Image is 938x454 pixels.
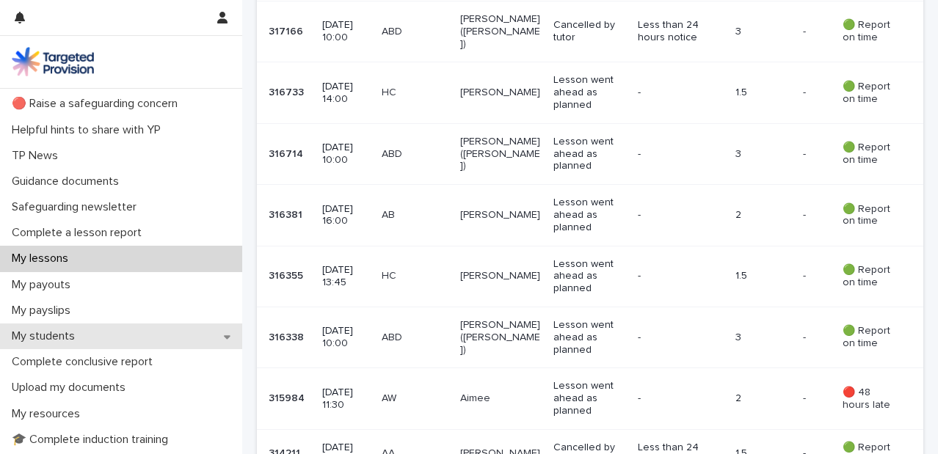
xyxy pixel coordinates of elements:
p: - [803,329,809,344]
p: 🔴 48 hours late [843,387,900,411]
tr: 316714316714 [DATE] 10:00ABD[PERSON_NAME] ([PERSON_NAME])Lesson went ahead as planned-3-- 🟢 Repor... [257,123,923,184]
p: [DATE] 10:00 [322,142,370,166]
p: AW [382,392,448,405]
p: 3 [735,148,790,161]
p: My students [6,329,87,343]
p: Upload my documents [6,381,137,395]
p: 🟢 Report on time [843,81,900,106]
p: 1.5 [735,270,790,282]
p: 1.5 [735,87,790,99]
p: 🟢 Report on time [843,142,900,166]
p: [DATE] 16:00 [322,203,370,228]
p: [PERSON_NAME] [460,209,542,221]
p: HC [382,87,448,99]
p: Aimee [460,392,542,405]
p: Helpful hints to share with YP [6,123,172,137]
p: - [638,392,719,405]
p: - [638,209,719,221]
p: Complete a lesson report [6,226,153,240]
p: - [803,145,809,161]
p: [DATE] 10:00 [322,325,370,350]
p: 316714 [269,145,306,161]
p: Lesson went ahead as planned [553,319,625,356]
p: Less than 24 hours notice [638,19,719,44]
p: 316355 [269,267,306,282]
p: [PERSON_NAME] ([PERSON_NAME]) [460,319,542,356]
tr: 316338316338 [DATE] 10:00ABD[PERSON_NAME] ([PERSON_NAME])Lesson went ahead as planned-3-- 🟢 Repor... [257,307,923,368]
p: [DATE] 14:00 [322,81,370,106]
tr: 316733316733 [DATE] 14:00HC[PERSON_NAME]Lesson went ahead as planned-1.5-- 🟢 Report on time [257,62,923,123]
p: ABD [382,332,448,344]
p: 🟢 Report on time [843,19,900,44]
p: - [638,87,719,99]
p: - [638,270,719,282]
p: - [803,206,809,221]
p: Lesson went ahead as planned [553,258,625,295]
p: Cancelled by tutor [553,19,625,44]
p: Lesson went ahead as planned [553,74,625,111]
p: - [803,267,809,282]
p: Complete conclusive report [6,355,164,369]
tr: 315984315984 [DATE] 11:30AWAimeeLesson went ahead as planned-2-- 🔴 48 hours late [257,368,923,429]
p: [PERSON_NAME] ([PERSON_NAME]) [460,13,542,50]
p: 316381 [269,206,305,221]
p: 🟢 Report on time [843,264,900,289]
p: AB [382,209,448,221]
p: 2 [735,392,790,405]
p: TP News [6,149,70,163]
p: - [638,332,719,344]
p: ABD [382,26,448,38]
p: - [638,148,719,161]
p: 🟢 Report on time [843,325,900,350]
p: 2 [735,209,790,221]
p: My resources [6,407,92,421]
p: 3 [735,332,790,344]
p: My lessons [6,252,80,266]
p: Lesson went ahead as planned [553,380,625,417]
p: 315984 [269,389,308,405]
p: 3 [735,26,790,38]
p: 316733 [269,84,307,99]
p: 316338 [269,329,307,344]
p: Lesson went ahead as planned [553,136,625,172]
p: - [803,389,809,405]
p: [DATE] 10:00 [322,19,370,44]
p: My payouts [6,278,82,292]
p: Lesson went ahead as planned [553,197,625,233]
p: Guidance documents [6,175,131,188]
p: [PERSON_NAME] [460,270,542,282]
tr: 317166317166 [DATE] 10:00ABD[PERSON_NAME] ([PERSON_NAME])Cancelled by tutorLess than 24 hours not... [257,1,923,62]
p: - [803,23,809,38]
p: 317166 [269,23,306,38]
img: M5nRWzHhSzIhMunXDL62 [12,47,94,76]
tr: 316355316355 [DATE] 13:45HC[PERSON_NAME]Lesson went ahead as planned-1.5-- 🟢 Report on time [257,246,923,307]
p: 🔴 Raise a safeguarding concern [6,97,189,111]
p: 🎓 Complete induction training [6,433,180,447]
tr: 316381316381 [DATE] 16:00AB[PERSON_NAME]Lesson went ahead as planned-2-- 🟢 Report on time [257,185,923,246]
p: - [803,84,809,99]
p: [PERSON_NAME] [460,87,542,99]
p: [PERSON_NAME] ([PERSON_NAME]) [460,136,542,172]
p: HC [382,270,448,282]
p: 🟢 Report on time [843,203,900,228]
p: Safeguarding newsletter [6,200,148,214]
p: My payslips [6,304,82,318]
p: [DATE] 11:30 [322,387,370,411]
p: [DATE] 13:45 [322,264,370,289]
p: ABD [382,148,448,161]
